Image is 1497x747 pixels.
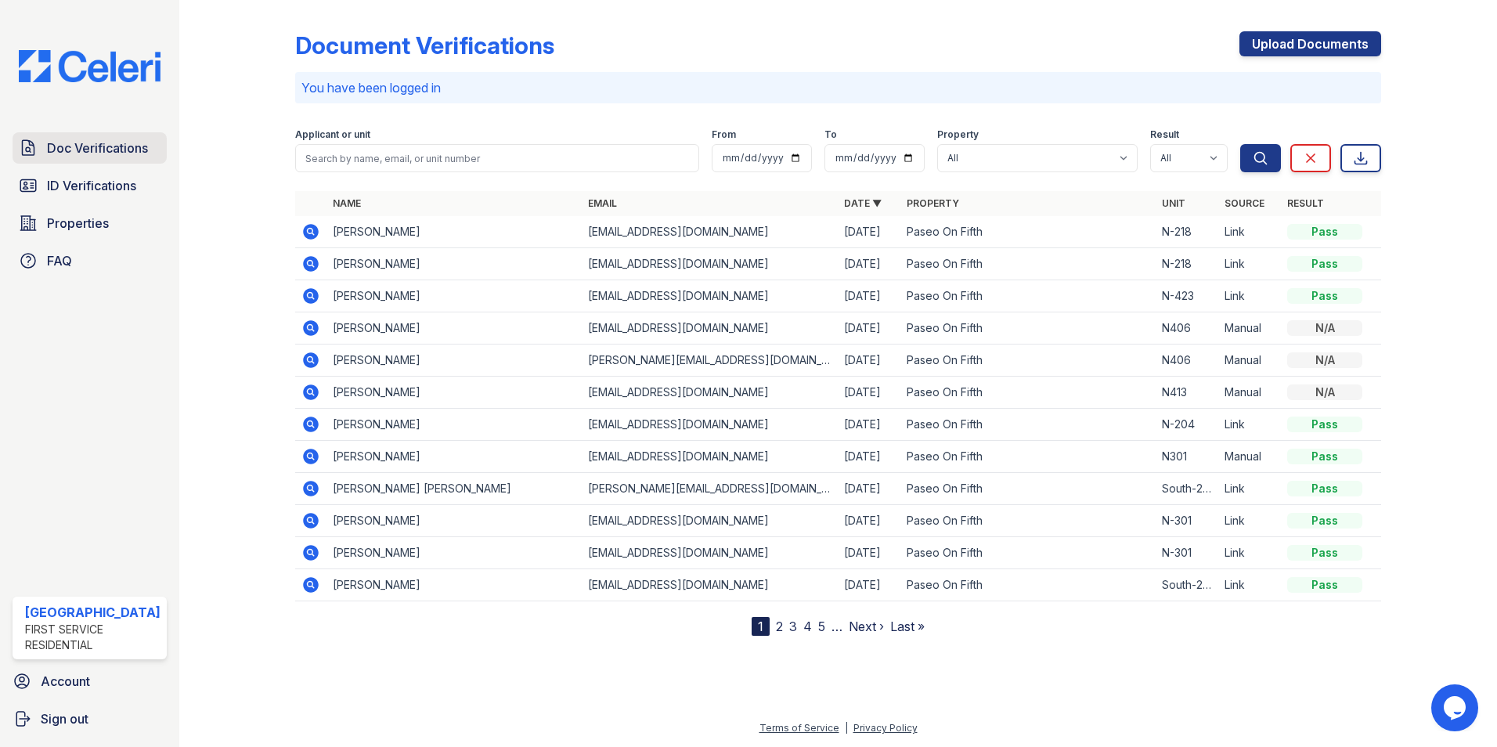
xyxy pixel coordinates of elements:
[41,709,88,728] span: Sign out
[900,377,1156,409] td: Paseo On Fifth
[1218,248,1281,280] td: Link
[752,617,770,636] div: 1
[1218,377,1281,409] td: Manual
[1150,128,1179,141] label: Result
[326,473,583,505] td: [PERSON_NAME] [PERSON_NAME]
[1287,197,1324,209] a: Result
[13,245,167,276] a: FAQ
[838,441,900,473] td: [DATE]
[326,441,583,473] td: [PERSON_NAME]
[1218,345,1281,377] td: Manual
[1287,481,1362,496] div: Pass
[900,569,1156,601] td: Paseo On Fifth
[582,441,838,473] td: [EMAIL_ADDRESS][DOMAIN_NAME]
[900,216,1156,248] td: Paseo On Fifth
[1156,505,1218,537] td: N-301
[838,280,900,312] td: [DATE]
[326,280,583,312] td: [PERSON_NAME]
[301,78,1376,97] p: You have been logged in
[1156,569,1218,601] td: South-2-8
[831,617,842,636] span: …
[1218,473,1281,505] td: Link
[853,722,918,734] a: Privacy Policy
[13,170,167,201] a: ID Verifications
[582,216,838,248] td: [EMAIL_ADDRESS][DOMAIN_NAME]
[838,312,900,345] td: [DATE]
[1218,441,1281,473] td: Manual
[838,216,900,248] td: [DATE]
[588,197,617,209] a: Email
[1287,449,1362,464] div: Pass
[1287,545,1362,561] div: Pass
[900,312,1156,345] td: Paseo On Fifth
[333,197,361,209] a: Name
[6,703,173,734] a: Sign out
[838,377,900,409] td: [DATE]
[6,666,173,697] a: Account
[1156,280,1218,312] td: N-423
[1287,288,1362,304] div: Pass
[1287,384,1362,400] div: N/A
[582,505,838,537] td: [EMAIL_ADDRESS][DOMAIN_NAME]
[47,251,72,270] span: FAQ
[1239,31,1381,56] a: Upload Documents
[295,31,554,60] div: Document Verifications
[818,619,825,634] a: 5
[890,619,925,634] a: Last »
[759,722,839,734] a: Terms of Service
[326,377,583,409] td: [PERSON_NAME]
[1287,417,1362,432] div: Pass
[25,603,161,622] div: [GEOGRAPHIC_DATA]
[803,619,812,634] a: 4
[838,505,900,537] td: [DATE]
[1156,473,1218,505] td: South-208
[41,672,90,691] span: Account
[582,248,838,280] td: [EMAIL_ADDRESS][DOMAIN_NAME]
[776,619,783,634] a: 2
[6,50,173,82] img: CE_Logo_Blue-a8612792a0a2168367f1c8372b55b34899dd931a85d93a1a3d3e32e68fde9ad4.png
[582,569,838,601] td: [EMAIL_ADDRESS][DOMAIN_NAME]
[295,144,700,172] input: Search by name, email, or unit number
[25,622,161,653] div: First Service Residential
[937,128,979,141] label: Property
[47,139,148,157] span: Doc Verifications
[844,197,882,209] a: Date ▼
[900,345,1156,377] td: Paseo On Fifth
[900,248,1156,280] td: Paseo On Fifth
[838,409,900,441] td: [DATE]
[900,473,1156,505] td: Paseo On Fifth
[838,569,900,601] td: [DATE]
[326,216,583,248] td: [PERSON_NAME]
[789,619,797,634] a: 3
[1218,312,1281,345] td: Manual
[900,505,1156,537] td: Paseo On Fifth
[1287,320,1362,336] div: N/A
[838,248,900,280] td: [DATE]
[1156,345,1218,377] td: N406
[326,345,583,377] td: [PERSON_NAME]
[1156,409,1218,441] td: N-204
[1218,569,1281,601] td: Link
[582,280,838,312] td: [EMAIL_ADDRESS][DOMAIN_NAME]
[900,441,1156,473] td: Paseo On Fifth
[1287,224,1362,240] div: Pass
[582,473,838,505] td: [PERSON_NAME][EMAIL_ADDRESS][DOMAIN_NAME]
[1218,216,1281,248] td: Link
[1431,684,1481,731] iframe: chat widget
[900,537,1156,569] td: Paseo On Fifth
[712,128,736,141] label: From
[326,537,583,569] td: [PERSON_NAME]
[13,132,167,164] a: Doc Verifications
[1218,537,1281,569] td: Link
[1218,505,1281,537] td: Link
[582,312,838,345] td: [EMAIL_ADDRESS][DOMAIN_NAME]
[1156,537,1218,569] td: N-301
[326,409,583,441] td: [PERSON_NAME]
[838,473,900,505] td: [DATE]
[582,377,838,409] td: [EMAIL_ADDRESS][DOMAIN_NAME]
[582,537,838,569] td: [EMAIL_ADDRESS][DOMAIN_NAME]
[1156,216,1218,248] td: N-218
[1218,280,1281,312] td: Link
[47,176,136,195] span: ID Verifications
